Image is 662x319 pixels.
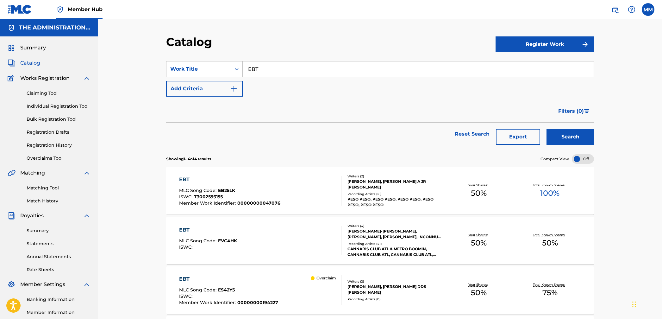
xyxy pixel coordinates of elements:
a: CatalogCatalog [8,59,40,67]
span: 75 % [542,287,558,298]
div: [PERSON_NAME], [PERSON_NAME] DDS [PERSON_NAME] [347,284,443,295]
a: Banking Information [27,296,91,303]
a: EBTMLC Song Code:EVC4HKISWC:Writers (4)[PERSON_NAME]-[PERSON_NAME], [PERSON_NAME], [PERSON_NAME],... [166,217,594,264]
span: ISWC : [179,293,194,299]
span: Filters ( 0 ) [558,107,584,115]
a: Annual Statements [27,253,91,260]
span: Royalties [20,212,44,220]
img: Works Registration [8,74,16,82]
iframe: Chat Widget [630,289,662,319]
a: Rate Sheets [27,266,91,273]
button: Add Criteria [166,81,243,97]
button: Register Work [496,36,594,52]
a: Claiming Tool [27,90,91,97]
img: filter [584,109,590,113]
a: Registration History [27,142,91,149]
a: Reset Search [452,127,493,141]
span: Summary [20,44,46,52]
span: Compact View [540,156,569,162]
div: [PERSON_NAME], [PERSON_NAME] A JR [PERSON_NAME] [347,179,443,190]
button: Export [496,129,540,145]
span: 00000000047076 [237,200,280,206]
div: Help [625,3,638,16]
span: Member Work Identifier : [179,200,237,206]
a: Statements [27,240,91,247]
p: Your Shares: [468,183,489,188]
div: Recording Artists ( 18 ) [347,192,443,196]
p: Total Known Shares: [533,233,567,237]
img: expand [83,74,91,82]
p: Total Known Shares: [533,282,567,287]
span: Member Work Identifier : [179,300,237,305]
span: Matching [20,169,45,177]
img: Member Settings [8,281,15,288]
div: Drag [632,295,636,314]
a: Matching Tool [27,185,91,191]
img: Catalog [8,59,15,67]
div: Recording Artists ( 0 ) [347,297,443,302]
span: 100 % [540,188,559,199]
a: Member Information [27,309,91,316]
button: Search [546,129,594,145]
p: Your Shares: [468,282,489,287]
button: Filters (0) [554,103,594,119]
a: SummarySummary [8,44,46,52]
img: 9d2ae6d4665cec9f34b9.svg [230,85,238,93]
form: Search Form [166,61,594,151]
img: expand [83,169,91,177]
h5: THE ADMINISTRATION MP INC [19,24,91,31]
span: EVC4HK [218,238,237,244]
a: Bulk Registration Tool [27,116,91,123]
div: User Menu [642,3,654,16]
span: 50 % [471,188,487,199]
div: [PERSON_NAME]-[PERSON_NAME], [PERSON_NAME], [PERSON_NAME], INCONNU COMPOSITEUR AUTEUR [347,228,443,240]
img: MLC Logo [8,5,32,14]
span: 50 % [471,237,487,249]
img: help [628,6,635,13]
div: EBT [179,226,237,234]
p: Your Shares: [468,233,489,237]
a: Registration Drafts [27,129,91,136]
span: 50 % [542,237,558,249]
img: search [611,6,619,13]
div: Writers ( 4 ) [347,224,443,228]
span: EB25LK [218,188,235,193]
div: Work Title [170,65,227,73]
div: Writers ( 2 ) [347,174,443,179]
span: MLC Song Code : [179,188,218,193]
span: MLC Song Code : [179,287,218,293]
span: Works Registration [20,74,70,82]
img: expand [83,281,91,288]
div: EBT [179,176,280,183]
iframe: Resource Center [644,214,662,265]
span: Catalog [20,59,40,67]
h2: Catalog [166,35,215,49]
span: Member Hub [68,6,103,13]
div: Recording Artists ( 41 ) [347,241,443,246]
img: Top Rightsholder [56,6,64,13]
span: ISWC : [179,194,194,200]
a: Individual Registration Tool [27,103,91,110]
p: Total Known Shares: [533,183,567,188]
p: Showing 1 - 4 of 4 results [166,156,211,162]
a: Public Search [609,3,621,16]
span: ES42Y5 [218,287,235,293]
span: MLC Song Code : [179,238,218,244]
img: Summary [8,44,15,52]
a: Summary [27,227,91,234]
a: EBTMLC Song Code:EB25LKISWC:T3002593155Member Work Identifier:00000000047076Writers (2)[PERSON_NA... [166,167,594,214]
span: 50 % [471,287,487,298]
span: T3002593155 [194,194,223,200]
div: CANNABIS CLUB ATL & METRO BOOMIN, CANNABIS CLUB ATL, CANNABIS CLUB ATL, CANNABIS CLUB ATL, METRO ... [347,246,443,258]
a: Overclaims Tool [27,155,91,162]
img: f7272a7cc735f4ea7f67.svg [581,41,589,48]
img: Accounts [8,24,15,32]
div: EBT [179,275,278,283]
img: expand [83,212,91,220]
div: PESO PESO, PESO PESO, PESO PESO, PESO PESO, PESO PESO [347,196,443,208]
span: Member Settings [20,281,65,288]
span: ISWC : [179,244,194,250]
img: Royalties [8,212,15,220]
a: EBTMLC Song Code:ES42Y5ISWC:Member Work Identifier:00000000194227 OverclaimWriters (2)[PERSON_NAM... [166,266,594,314]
